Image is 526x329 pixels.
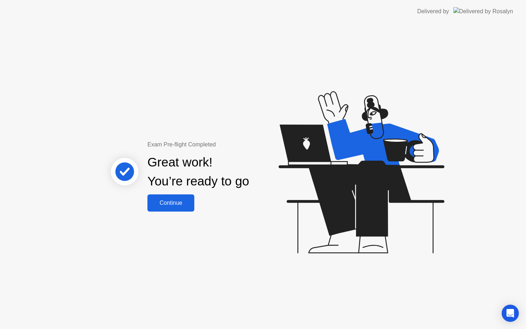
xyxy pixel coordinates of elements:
[150,200,192,206] div: Continue
[453,7,513,15] img: Delivered by Rosalyn
[147,140,295,149] div: Exam Pre-flight Completed
[147,194,194,212] button: Continue
[147,153,249,191] div: Great work! You’re ready to go
[417,7,449,16] div: Delivered by
[502,305,519,322] div: Open Intercom Messenger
